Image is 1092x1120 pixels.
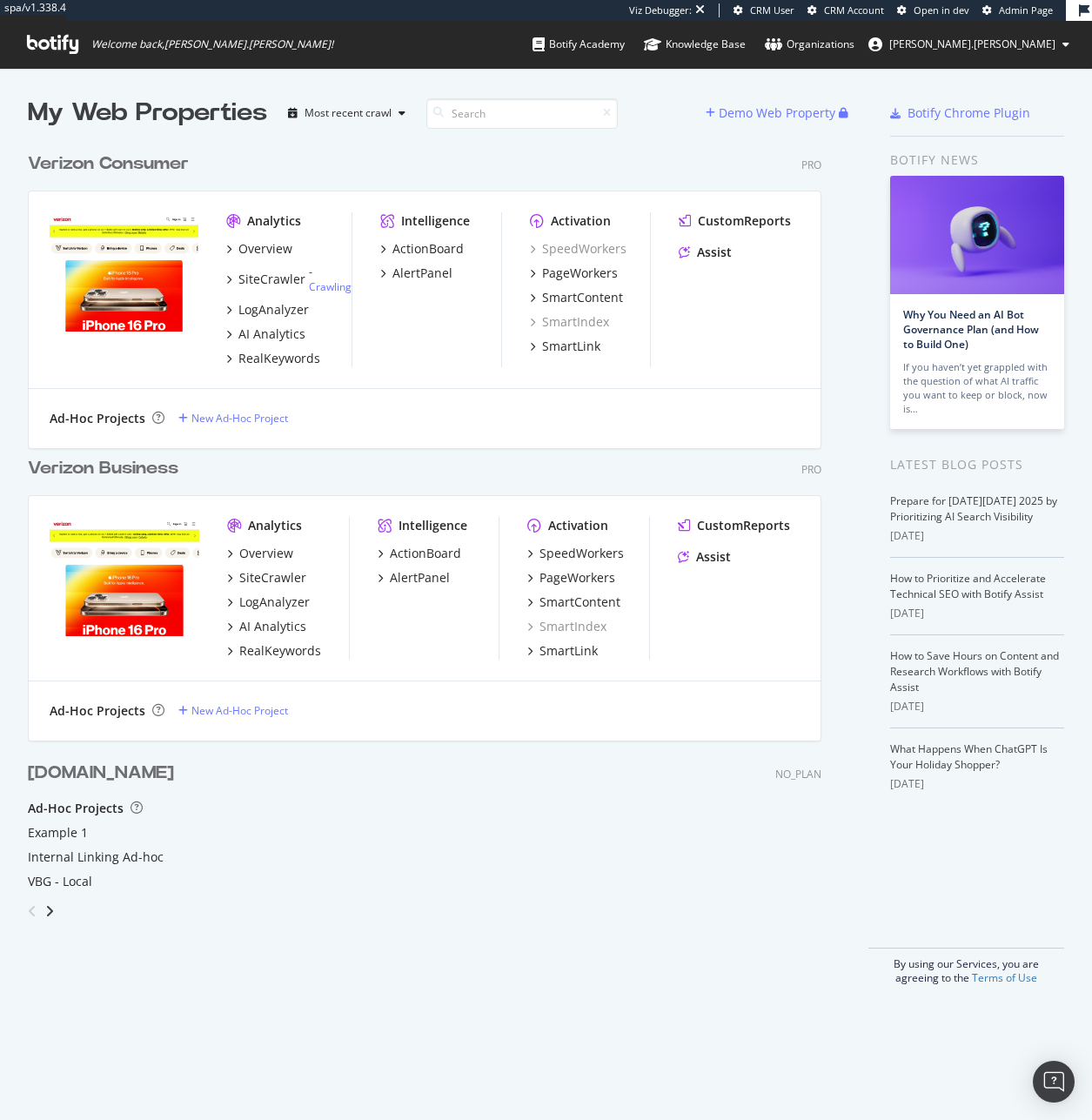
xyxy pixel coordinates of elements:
[801,158,821,172] div: Pro
[897,3,969,17] a: Open in dev
[530,265,618,282] a: PageWorkers
[309,279,352,294] a: Crawling
[281,99,412,127] button: Most recent crawl
[28,456,178,481] div: Verizon Business
[530,338,600,355] a: SmartLink
[801,462,821,477] div: Pro
[706,105,839,120] a: Demo Web Property
[527,569,615,587] a: PageWorkers
[527,618,606,635] a: SmartIndex
[527,642,598,660] a: SmartLink
[226,240,292,258] a: Overview
[50,212,198,332] img: verizon.com
[629,3,692,17] div: Viz Debugger:
[399,517,467,534] div: Intelligence
[539,569,615,587] div: PageWorkers
[28,873,92,890] a: VBG - Local
[401,212,470,230] div: Intelligence
[678,517,790,534] a: CustomReports
[890,104,1030,122] a: Botify Chrome Plugin
[890,648,1059,694] a: How to Save Hours on Content and Research Workflows with Botify Assist
[380,240,464,258] a: ActionBoard
[239,594,310,611] div: LogAnalyzer
[824,3,884,17] span: CRM Account
[890,699,1064,714] div: [DATE]
[378,569,450,587] a: AlertPanel
[238,350,320,367] div: RealKeywords
[750,3,794,17] span: CRM User
[226,350,320,367] a: RealKeywords
[28,824,88,842] a: Example 1
[28,761,174,786] div: [DOMAIN_NAME]
[914,3,969,17] span: Open in dev
[238,240,292,258] div: Overview
[765,21,854,68] a: Organizations
[551,212,611,230] div: Activation
[530,313,609,331] div: SmartIndex
[50,517,199,637] img: Verizon.com/business
[530,240,626,258] a: SpeedWorkers
[28,96,267,131] div: My Web Properties
[44,902,56,920] div: angle-right
[890,151,1064,170] div: Botify news
[903,307,1039,352] a: Why You Need an AI Bot Governance Plan (and How to Build One)
[239,569,306,587] div: SiteCrawler
[982,3,1053,17] a: Admin Page
[999,3,1053,17] span: Admin Page
[239,642,321,660] div: RealKeywords
[542,338,600,355] div: SmartLink
[238,271,305,288] div: SiteCrawler
[305,108,392,118] div: Most recent crawl
[775,767,821,781] div: NO_PLAN
[226,301,309,319] a: LogAnalyzer
[238,301,309,319] div: LogAnalyzer
[178,703,288,718] a: New Ad-Hoc Project
[247,212,301,230] div: Analytics
[50,702,145,720] div: Ad-Hoc Projects
[309,265,352,294] div: -
[248,517,302,534] div: Analytics
[238,325,305,343] div: AI Analytics
[226,325,305,343] a: AI Analytics
[533,36,625,53] div: Botify Academy
[890,741,1048,772] a: What Happens When ChatGPT Is Your Holiday Shopper?
[972,970,1037,985] a: Terms of Use
[191,411,288,426] div: New Ad-Hoc Project
[178,411,288,426] a: New Ad-Hoc Project
[765,36,854,53] div: Organizations
[890,776,1064,792] div: [DATE]
[50,410,145,427] div: Ad-Hoc Projects
[28,848,164,866] a: Internal Linking Ad-hoc
[696,548,731,566] div: Assist
[227,569,306,587] a: SiteCrawler
[227,618,306,635] a: AI Analytics
[28,800,124,817] div: Ad-Hoc Projects
[227,545,293,562] a: Overview
[533,21,625,68] a: Botify Academy
[548,517,608,534] div: Activation
[890,571,1046,601] a: How to Prioritize and Accelerate Technical SEO with Botify Assist
[530,289,623,306] a: SmartContent
[21,897,44,925] div: angle-left
[239,618,306,635] div: AI Analytics
[890,176,1064,294] img: Why You Need an AI Bot Governance Plan (and How to Build One)
[527,545,624,562] a: SpeedWorkers
[390,569,450,587] div: AlertPanel
[539,594,620,611] div: SmartContent
[392,265,452,282] div: AlertPanel
[854,30,1083,58] button: [PERSON_NAME].[PERSON_NAME]
[679,244,732,261] a: Assist
[226,265,352,294] a: SiteCrawler- Crawling
[527,594,620,611] a: SmartContent
[91,37,333,51] span: Welcome back, [PERSON_NAME].[PERSON_NAME] !
[392,240,464,258] div: ActionBoard
[644,36,746,53] div: Knowledge Base
[719,104,835,122] div: Demo Web Property
[28,151,196,177] a: Verizon Consumer
[644,21,746,68] a: Knowledge Base
[890,493,1057,524] a: Prepare for [DATE][DATE] 2025 by Prioritizing AI Search Visibility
